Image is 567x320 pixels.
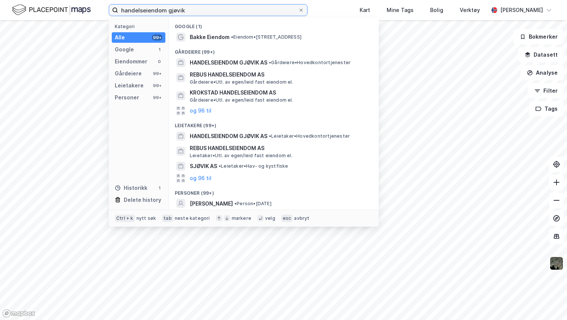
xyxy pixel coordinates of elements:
div: Alle [115,33,125,42]
span: KROKSTAD HANDELSEIENDOM AS [190,88,370,97]
div: Google [115,45,134,54]
div: Verktøy [460,6,480,15]
button: og 96 til [190,106,211,115]
span: Leietaker • Hav- og kystfiske [219,163,288,169]
div: markere [232,215,251,221]
span: Gårdeiere • Utl. av egen/leid fast eiendom el. [190,97,293,103]
span: • [234,201,237,206]
span: Gårdeiere • Hovedkontortjenester [269,60,351,66]
span: Leietaker • Hovedkontortjenester [269,133,350,139]
div: tab [162,215,173,222]
div: esc [281,215,293,222]
span: • [269,133,271,139]
span: HANDELSEIENDOM GJØVIK AS [190,58,267,67]
div: 0 [156,59,162,65]
img: logo.f888ab2527a4732fd821a326f86c7f29.svg [12,3,91,17]
div: avbryt [294,215,309,221]
div: Gårdeiere [115,69,142,78]
span: • [231,34,233,40]
div: Personer (99+) [169,184,379,198]
span: [PERSON_NAME] [190,199,233,208]
div: Kategori [115,24,165,29]
div: 99+ [152,35,162,41]
span: • [269,60,271,65]
div: 1 [156,185,162,191]
div: Kontrollprogram for chat [529,284,567,320]
div: Kart [360,6,370,15]
span: Gårdeiere • Utl. av egen/leid fast eiendom el. [190,79,293,85]
div: Ctrl + k [115,215,135,222]
div: Leietakere [115,81,144,90]
div: velg [265,215,275,221]
span: • [219,163,221,169]
iframe: Chat Widget [529,284,567,320]
div: Leietakere (99+) [169,117,379,130]
span: REBUS HANDELSEIENDOM AS [190,70,370,79]
div: neste kategori [175,215,210,221]
div: Historikk [115,183,147,192]
div: [PERSON_NAME] [500,6,543,15]
span: HANDELSEIENDOM GJØVIK AS [190,132,267,141]
div: 99+ [152,83,162,89]
div: Google (1) [169,18,379,31]
div: Personer [115,93,139,102]
div: Delete history [124,195,161,204]
span: Leietaker • Utl. av egen/leid fast eiendom el. [190,153,292,159]
div: Bolig [430,6,443,15]
div: 99+ [152,95,162,101]
div: 1 [156,47,162,53]
span: REBUS HANDELSEIENDOM AS [190,144,370,153]
div: Gårdeiere (99+) [169,43,379,57]
div: nytt søk [136,215,156,221]
span: SJØVIK AS [190,162,217,171]
span: Person • [DATE] [234,201,271,207]
div: Mine Tags [387,6,414,15]
span: Eiendom • [STREET_ADDRESS] [231,34,301,40]
div: 99+ [152,71,162,77]
div: Eiendommer [115,57,147,66]
button: og 96 til [190,174,211,183]
input: Søk på adresse, matrikkel, gårdeiere, leietakere eller personer [118,5,298,16]
span: Bakke Eiendom [190,33,229,42]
